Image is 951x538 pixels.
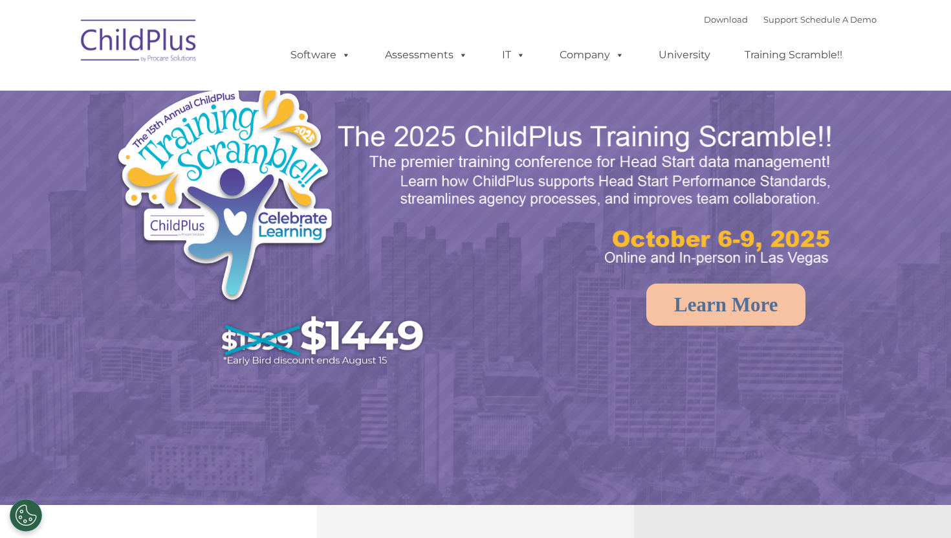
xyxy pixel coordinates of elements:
a: University [646,42,723,68]
img: ChildPlus by Procare Solutions [74,10,204,75]
a: Software [278,42,364,68]
a: IT [489,42,538,68]
button: Cookies Settings [10,499,42,532]
a: Support [763,14,798,25]
a: Assessments [372,42,481,68]
a: Training Scramble!! [732,42,855,68]
a: Company [547,42,637,68]
a: Download [704,14,748,25]
font: | [704,14,877,25]
a: Learn More [646,284,805,326]
a: Schedule A Demo [800,14,877,25]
